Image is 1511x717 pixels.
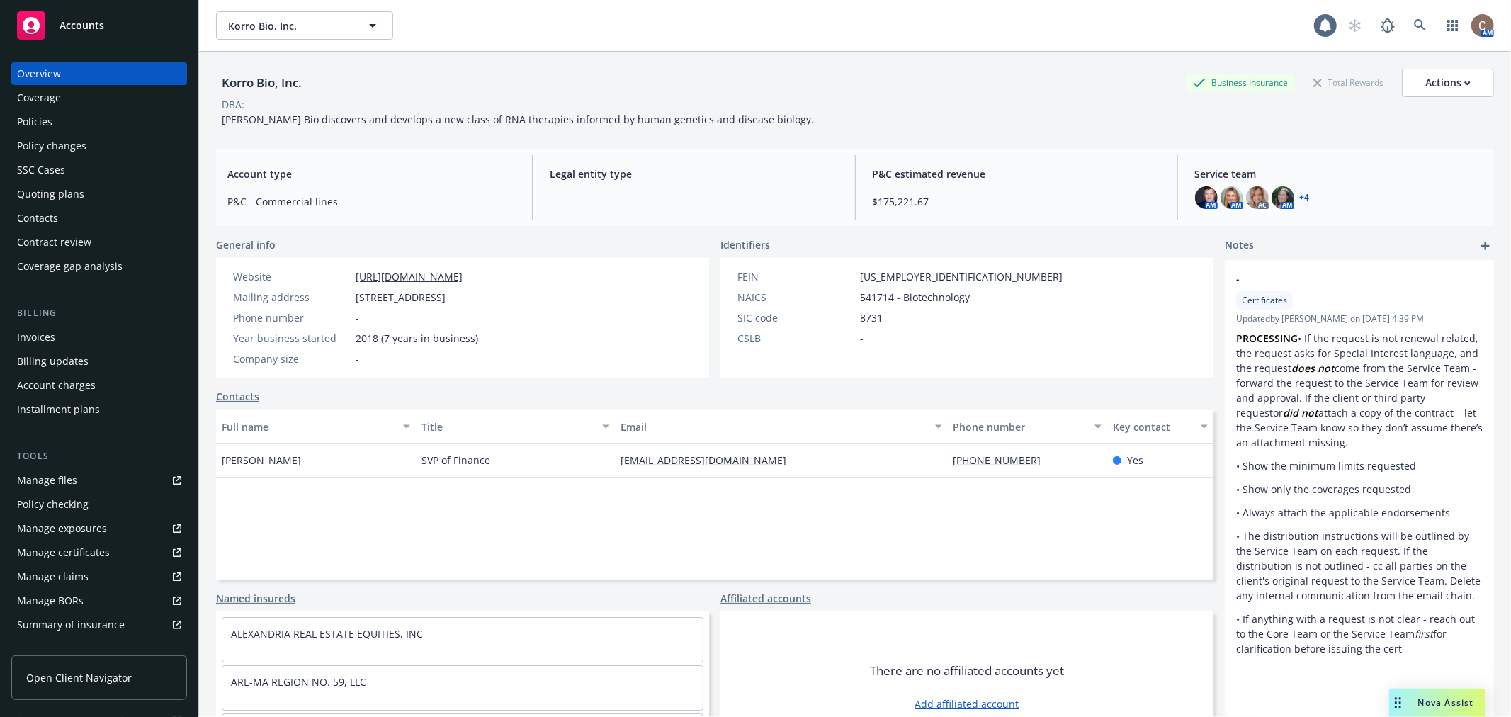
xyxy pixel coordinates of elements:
[11,183,187,205] a: Quoting plans
[860,290,970,305] span: 541714 - Biotechnology
[216,591,295,606] a: Named insureds
[11,449,187,463] div: Tools
[17,469,77,492] div: Manage files
[356,351,359,366] span: -
[1389,689,1407,717] div: Drag to move
[17,183,84,205] div: Quoting plans
[227,194,515,209] span: P&C - Commercial lines
[873,194,1160,209] span: $175,221.67
[1236,332,1298,345] strong: PROCESSING
[216,74,307,92] div: Korro Bio, Inc.
[228,18,351,33] span: Korro Bio, Inc.
[1283,406,1318,419] em: did not
[550,194,837,209] span: -
[222,113,814,126] span: [PERSON_NAME] Bio discovers and develops a new class of RNA therapies informed by human genetics ...
[17,638,108,660] div: Policy AI ingestions
[222,453,301,468] span: [PERSON_NAME]
[11,638,187,660] a: Policy AI ingestions
[11,306,187,320] div: Billing
[1236,505,1483,520] p: • Always attach the applicable endorsements
[737,269,854,284] div: FEIN
[231,627,423,640] a: ALEXANDRIA REAL ESTATE EQUITIES, INC
[1406,11,1434,40] a: Search
[1236,458,1483,473] p: • Show the minimum limits requested
[11,541,187,564] a: Manage certificates
[1225,260,1494,667] div: -CertificatesUpdatedby [PERSON_NAME] on [DATE] 4:39 PMPROCESSING• If the request is not renewal r...
[1236,482,1483,497] p: • Show only the coverages requested
[737,310,854,325] div: SIC code
[17,517,107,540] div: Manage exposures
[17,326,55,349] div: Invoices
[953,453,1053,467] a: [PHONE_NUMBER]
[1471,14,1494,37] img: photo
[421,453,490,468] span: SVP of Finance
[870,662,1064,679] span: There are no affiliated accounts yet
[1272,186,1294,209] img: photo
[356,331,478,346] span: 2018 (7 years in business)
[1425,69,1471,96] div: Actions
[421,419,594,434] div: Title
[1195,166,1483,181] span: Service team
[17,589,84,612] div: Manage BORs
[216,410,416,444] button: Full name
[1186,74,1295,91] div: Business Insurance
[720,591,811,606] a: Affiliated accounts
[11,111,187,133] a: Policies
[216,237,276,252] span: General info
[1374,11,1402,40] a: Report a Bug
[720,237,770,252] span: Identifiers
[11,159,187,181] a: SSC Cases
[737,290,854,305] div: NAICS
[1221,186,1243,209] img: photo
[615,410,947,444] button: Email
[1225,237,1254,254] span: Notes
[11,135,187,157] a: Policy changes
[1341,11,1369,40] a: Start snowing
[17,493,89,516] div: Policy checking
[621,453,798,467] a: [EMAIL_ADDRESS][DOMAIN_NAME]
[11,207,187,230] a: Contacts
[356,270,463,283] a: [URL][DOMAIN_NAME]
[233,269,350,284] div: Website
[1236,611,1483,656] p: • If anything with a request is not clear - reach out to the Core Team or the Service Team for cl...
[17,398,100,421] div: Installment plans
[216,11,393,40] button: Korro Bio, Inc.
[1236,312,1483,325] span: Updated by [PERSON_NAME] on [DATE] 4:39 PM
[1439,11,1467,40] a: Switch app
[26,670,132,685] span: Open Client Navigator
[233,331,350,346] div: Year business started
[11,374,187,397] a: Account charges
[1195,186,1218,209] img: photo
[356,310,359,325] span: -
[17,86,61,109] div: Coverage
[1300,193,1310,202] a: +4
[11,6,187,45] a: Accounts
[1418,696,1474,708] span: Nova Assist
[17,111,52,133] div: Policies
[915,696,1019,711] a: Add affiliated account
[233,290,350,305] div: Mailing address
[1242,294,1287,307] span: Certificates
[1306,74,1391,91] div: Total Rewards
[11,469,187,492] a: Manage files
[17,135,86,157] div: Policy changes
[860,331,864,346] span: -
[11,589,187,612] a: Manage BORs
[11,350,187,373] a: Billing updates
[948,410,1107,444] button: Phone number
[17,374,96,397] div: Account charges
[1127,453,1143,468] span: Yes
[1246,186,1269,209] img: photo
[233,310,350,325] div: Phone number
[17,565,89,588] div: Manage claims
[17,255,123,278] div: Coverage gap analysis
[1113,419,1192,434] div: Key contact
[17,350,89,373] div: Billing updates
[17,614,125,636] div: Summary of insurance
[1477,237,1494,254] a: add
[873,166,1160,181] span: P&C estimated revenue
[17,159,65,181] div: SSC Cases
[11,326,187,349] a: Invoices
[1402,69,1494,97] button: Actions
[356,290,446,305] span: [STREET_ADDRESS]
